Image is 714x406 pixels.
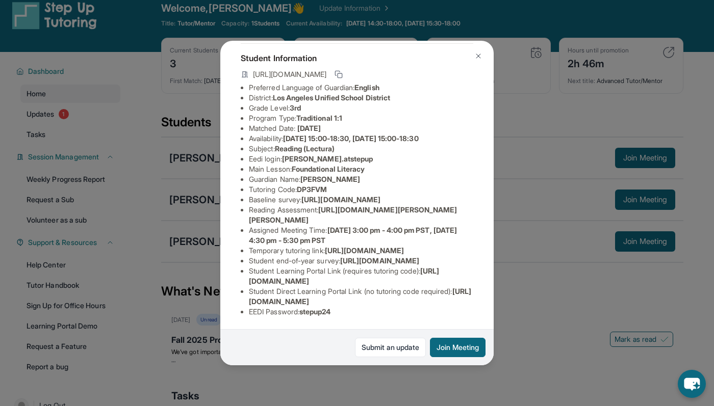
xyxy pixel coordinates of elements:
li: Main Lesson : [249,164,473,174]
span: [URL][DOMAIN_NAME][PERSON_NAME][PERSON_NAME] [249,205,457,224]
li: Tutoring Code : [249,184,473,195]
span: stepup24 [299,307,331,316]
span: [PERSON_NAME].atstepup [282,154,373,163]
button: Join Meeting [430,338,486,357]
h4: Student Information [241,52,473,64]
span: [URL][DOMAIN_NAME] [325,246,404,255]
span: [DATE] 3:00 pm - 4:00 pm PST, [DATE] 4:30 pm - 5:30 pm PST [249,226,457,245]
span: [URL][DOMAIN_NAME] [253,69,326,79]
span: [DATE] 15:00-18:30, [DATE] 15:00-18:30 [283,134,419,143]
span: Reading (Lectura) [275,144,335,153]
li: Grade Level: [249,103,473,113]
li: District: [249,93,473,103]
span: [PERSON_NAME] [300,175,360,183]
span: Traditional 1:1 [296,114,342,122]
li: Eedi login : [249,154,473,164]
li: Reading Assessment : [249,205,473,225]
span: 3rd [290,103,301,112]
span: Foundational Literacy [292,165,365,173]
span: Los Angeles Unified School District [273,93,390,102]
span: DP3FVM [297,185,327,194]
li: Student Learning Portal Link (requires tutoring code) : [249,266,473,286]
img: Close Icon [474,52,482,60]
li: Program Type: [249,113,473,123]
span: [DATE] [297,124,321,132]
a: Submit an update [355,338,426,357]
li: Guardian Name : [249,174,473,184]
li: Temporary tutoring link : [249,246,473,256]
button: chat-button [678,370,706,398]
span: English [354,83,379,92]
span: [URL][DOMAIN_NAME] [340,256,419,265]
li: EEDI Password : [249,307,473,317]
li: Student Direct Learning Portal Link (no tutoring code required) : [249,286,473,307]
li: Preferred Language of Guardian: [249,83,473,93]
span: [URL][DOMAIN_NAME] [301,195,380,204]
li: Assigned Meeting Time : [249,225,473,246]
li: Subject : [249,144,473,154]
li: Matched Date: [249,123,473,133]
li: Student end-of-year survey : [249,256,473,266]
button: Copy link [333,68,345,80]
li: Availability: [249,133,473,144]
li: Baseline survey : [249,195,473,205]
